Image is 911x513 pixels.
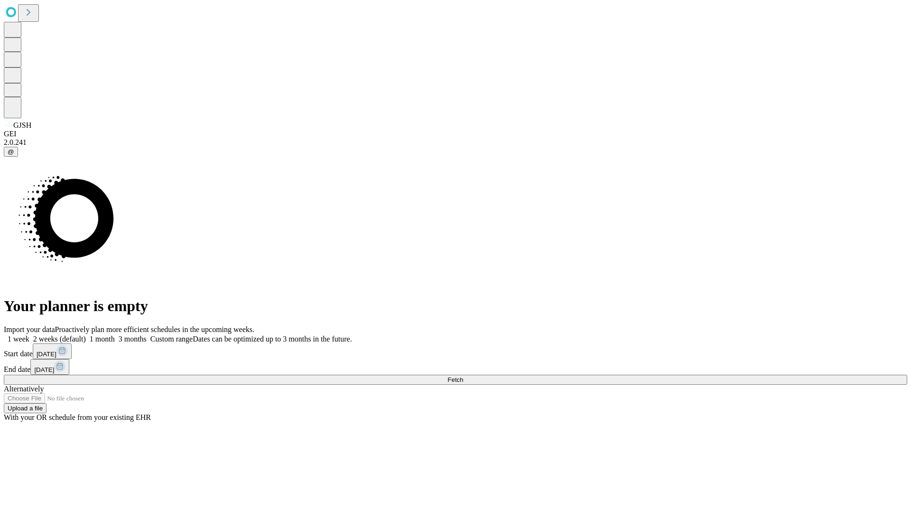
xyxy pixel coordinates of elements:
span: 3 months [119,335,147,343]
button: Upload a file [4,403,46,413]
button: Fetch [4,375,907,385]
h1: Your planner is empty [4,297,907,315]
span: Proactively plan more efficient schedules in the upcoming weeks. [55,325,254,333]
span: @ [8,148,14,155]
span: Alternatively [4,385,44,393]
div: GEI [4,130,907,138]
span: [DATE] [37,351,56,358]
span: With your OR schedule from your existing EHR [4,413,151,421]
span: [DATE] [34,366,54,373]
div: Start date [4,343,907,359]
span: GJSH [13,121,31,129]
button: [DATE] [33,343,72,359]
div: 2.0.241 [4,138,907,147]
span: Dates can be optimized up to 3 months in the future. [193,335,352,343]
button: @ [4,147,18,157]
button: [DATE] [30,359,69,375]
span: Import your data [4,325,55,333]
span: Fetch [447,376,463,383]
span: Custom range [150,335,193,343]
span: 2 weeks (default) [33,335,86,343]
span: 1 month [90,335,115,343]
div: End date [4,359,907,375]
span: 1 week [8,335,29,343]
